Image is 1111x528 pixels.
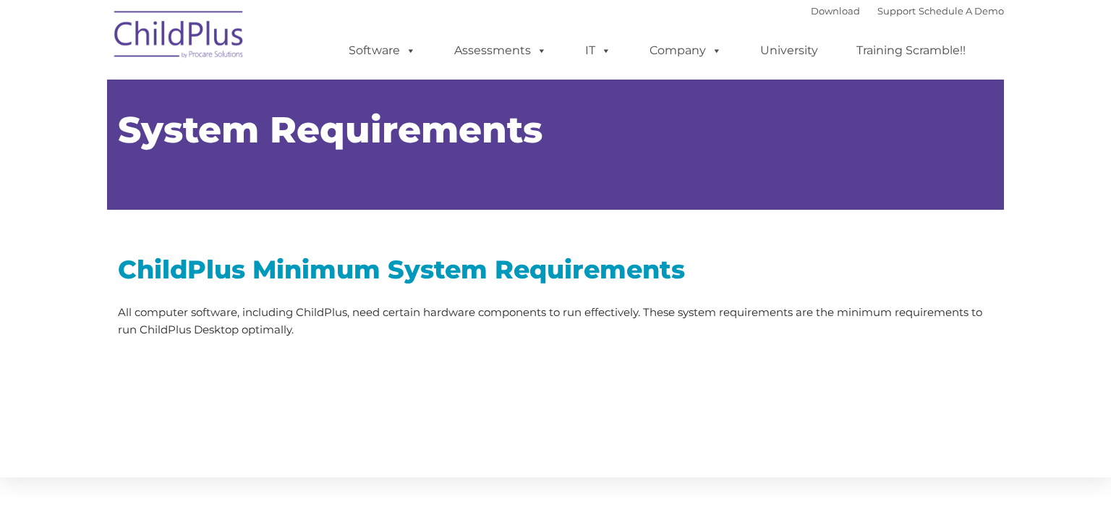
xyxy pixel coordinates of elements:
[811,5,860,17] a: Download
[440,36,561,65] a: Assessments
[118,253,993,286] h2: ChildPlus Minimum System Requirements
[811,5,1004,17] font: |
[635,36,736,65] a: Company
[877,5,916,17] a: Support
[919,5,1004,17] a: Schedule A Demo
[118,304,993,338] p: All computer software, including ChildPlus, need certain hardware components to run effectively. ...
[334,36,430,65] a: Software
[746,36,833,65] a: University
[842,36,980,65] a: Training Scramble!!
[118,108,542,152] span: System Requirements
[107,1,252,73] img: ChildPlus by Procare Solutions
[571,36,626,65] a: IT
